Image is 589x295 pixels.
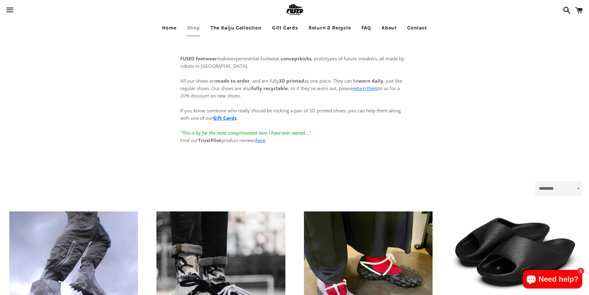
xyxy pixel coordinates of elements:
a: Slate-Black [451,211,580,293]
a: FAQ [357,20,376,36]
p: All our shoes are , and are fully as one piece. They can be , just like regular shoes. Our shoes ... [180,70,409,144]
strong: fully recyclable [251,85,288,91]
a: Gift Cards [213,115,237,121]
strong: TrustPilot [198,137,221,143]
strong: worn daily [358,78,383,84]
a: Gift Cards [267,20,303,36]
a: Return 2 Recycle [304,20,356,36]
a: return them [352,85,378,91]
a: Shop [182,20,205,36]
inbox-online-store-chat: Shopify online store chat [521,270,584,290]
strong: FUSED footwear [180,55,217,62]
a: About [377,20,401,36]
span: experimental footwear, , prototypes of future sneakers, all made by robots in [GEOGRAPHIC_DATA]. [180,55,404,69]
a: here [256,137,265,143]
a: The Kaiju Collection [206,20,266,36]
a: Contact [403,20,432,36]
strong: made to order [216,78,250,84]
em: "This is by far the most complimented item I have ever owned..." [180,130,311,136]
span: makes [180,55,231,62]
strong: 3D printed [279,78,304,84]
strong: conceptkicks [281,55,311,62]
a: Home [157,20,181,36]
